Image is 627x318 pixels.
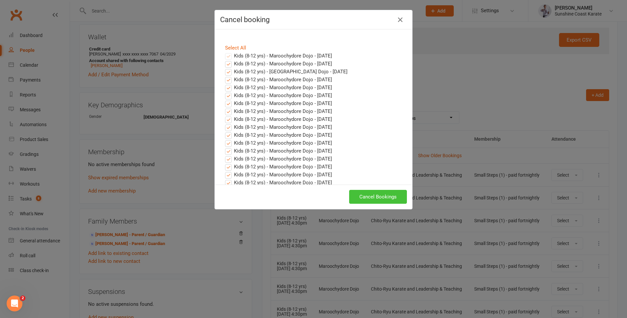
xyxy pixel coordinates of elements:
label: Kids (8-12 yrs) - Maroochydore Dojo - [DATE] [225,99,332,107]
iframe: Intercom live chat [7,296,22,311]
label: Kids (8-12 yrs) - Maroochydore Dojo - [DATE] [225,131,332,139]
label: Kids (8-12 yrs) - Maroochydore Dojo - [DATE] [225,52,332,60]
label: Kids (8-12 yrs) - Maroochydore Dojo - [DATE] [225,84,332,91]
label: Kids (8-12 yrs) - Maroochydore Dojo - [DATE] [225,107,332,115]
label: Kids (8-12 yrs) - Maroochydore Dojo - [DATE] [225,76,332,84]
span: 2 [20,296,25,301]
h4: Cancel booking [220,16,407,24]
button: Close [395,15,406,25]
label: Kids (8-12 yrs) - Maroochydore Dojo - [DATE] [225,60,332,68]
label: Kids (8-12 yrs) - Maroochydore Dojo - [DATE] [225,179,332,187]
label: Kids (8-12 yrs) - Maroochydore Dojo - [DATE] [225,147,332,155]
button: Cancel Bookings [349,190,407,204]
a: Select All [225,45,246,51]
label: Kids (8-12 yrs) - Maroochydore Dojo - [DATE] [225,155,332,163]
label: Kids (8-12 yrs) - Maroochydore Dojo - [DATE] [225,163,332,171]
label: Kids (8-12 yrs) - Maroochydore Dojo - [DATE] [225,123,332,131]
label: Kids (8-12 yrs) - Maroochydore Dojo - [DATE] [225,115,332,123]
label: Kids (8-12 yrs) - Maroochydore Dojo - [DATE] [225,139,332,147]
label: Kids (8-12 yrs) - Maroochydore Dojo - [DATE] [225,171,332,179]
label: Kids (8-12 yrs) - [GEOGRAPHIC_DATA] Dojo - [DATE] [225,68,347,76]
label: Kids (8-12 yrs) - Maroochydore Dojo - [DATE] [225,91,332,99]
